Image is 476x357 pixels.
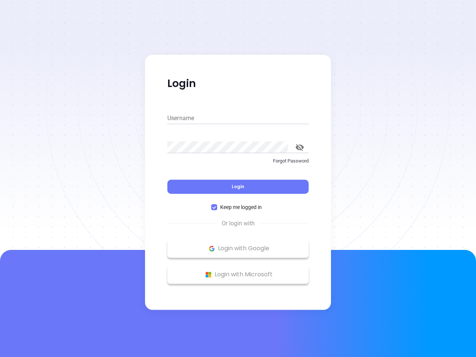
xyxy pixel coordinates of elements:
button: Microsoft Logo Login with Microsoft [167,265,309,284]
img: Google Logo [207,244,216,253]
p: Login with Microsoft [171,269,305,280]
p: Forgot Password [167,157,309,165]
button: toggle password visibility [291,138,309,156]
p: Login with Google [171,243,305,254]
button: Google Logo Login with Google [167,239,309,258]
span: Keep me logged in [217,203,265,211]
a: Forgot Password [167,157,309,171]
span: Or login with [218,219,258,228]
img: Microsoft Logo [204,270,213,279]
p: Login [167,77,309,90]
button: Login [167,180,309,194]
span: Login [232,183,244,190]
